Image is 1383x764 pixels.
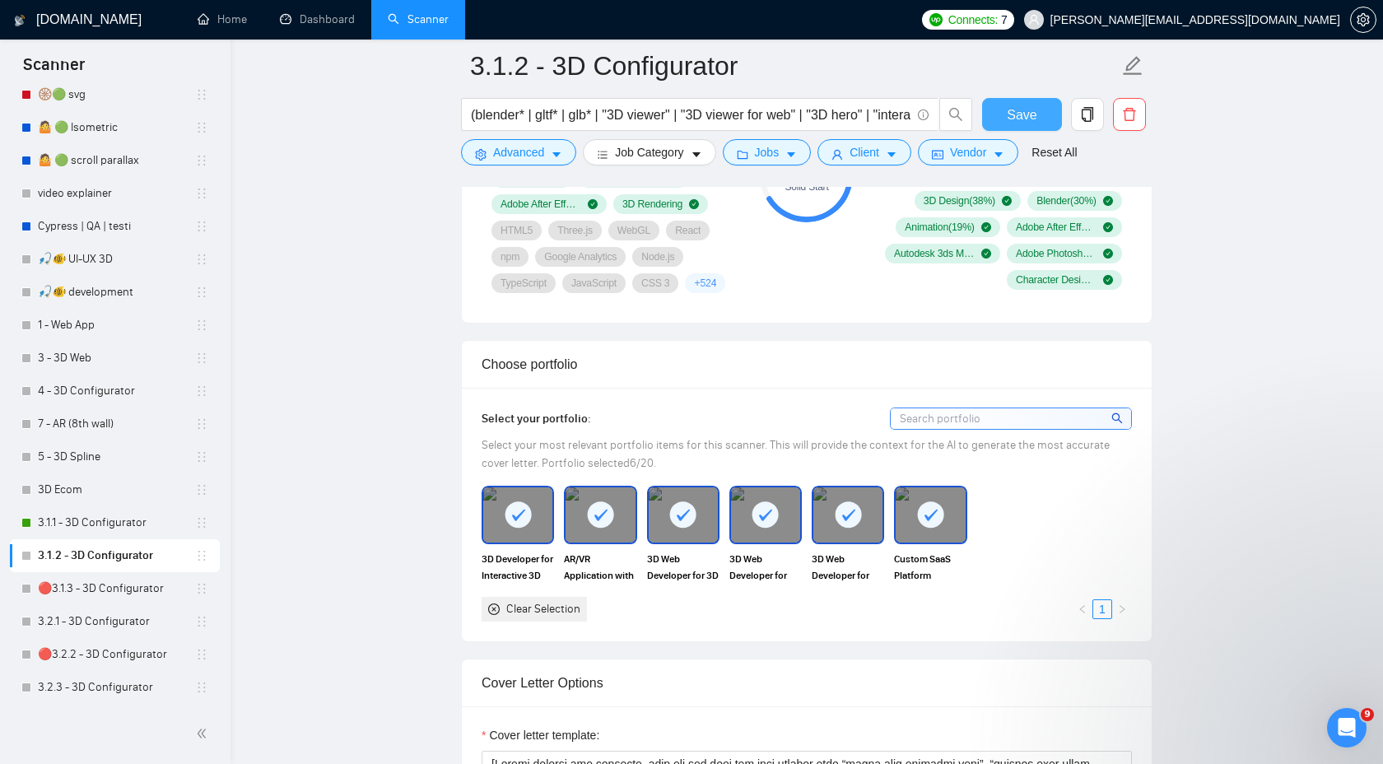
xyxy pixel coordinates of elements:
span: holder [195,88,208,101]
span: user [1028,14,1040,26]
span: holder [195,450,208,464]
span: Three.js [557,224,593,237]
li: 3.1.1 - 3D Configurator [10,506,220,539]
span: caret-down [993,148,1004,161]
a: 5 - 3D Spline [38,440,195,473]
span: holder [195,220,208,233]
span: npm [501,250,519,263]
li: 🔴3.1.3 - 3D Configurator [10,572,220,605]
span: info-circle [918,109,929,120]
span: holder [195,384,208,398]
li: Next Page [1112,599,1132,619]
span: check-circle [1103,275,1113,285]
button: right [1112,599,1132,619]
a: dashboardDashboard [280,12,355,26]
span: Adobe After Effects ( 12 %) [1016,221,1097,234]
span: Client [850,143,879,161]
button: folderJobscaret-down [723,139,812,165]
span: caret-down [551,148,562,161]
img: logo [14,7,26,34]
span: check-circle [1002,196,1012,206]
a: 3D Ecom [38,473,195,506]
span: check-circle [1103,222,1113,232]
span: check-circle [981,249,991,259]
a: 1 [1093,600,1111,618]
span: right [1117,604,1127,614]
span: holder [195,154,208,167]
a: video explainer [38,177,195,210]
li: 3 - 3D Web [10,342,220,375]
div: Clear Selection [506,600,580,618]
span: Connects: [948,11,998,29]
button: setting [1350,7,1376,33]
span: check-circle [981,222,991,232]
span: AR/VR Application with 3D Furniture Configurator | 3D Web Developer [564,551,636,584]
button: barsJob Categorycaret-down [583,139,715,165]
span: 3D Web Developer for Interactive 3D Surfboards with Three.js [812,551,884,584]
span: left [1078,604,1087,614]
span: delete [1114,107,1145,122]
input: Search portfolio [891,408,1131,429]
span: 3D Rendering [622,198,682,211]
span: holder [195,319,208,332]
div: Choose portfolio [482,341,1132,388]
a: Cypress | QA | testi [38,210,195,243]
li: 1 [1092,599,1112,619]
span: 7 [1001,11,1008,29]
span: CSS 3 [641,277,669,290]
span: Scanner [10,53,98,87]
button: Save [982,98,1062,131]
span: user [831,148,843,161]
span: 3D Design ( 38 %) [924,194,995,207]
span: holder [195,648,208,661]
a: 1 - Web App [38,309,195,342]
span: Vendor [950,143,986,161]
button: delete [1113,98,1146,131]
a: homeHome [198,12,247,26]
div: Cover Letter Options [482,659,1132,706]
li: 🤷 🟢 scroll parallax [10,144,220,177]
span: caret-down [691,148,702,161]
span: check-circle [1103,249,1113,259]
li: 7 - AR (8th wall) [10,408,220,440]
span: Animation ( 19 %) [905,221,974,234]
span: Adobe Photoshop ( 10 %) [1016,247,1097,260]
span: + 524 [694,277,716,290]
a: 3.2.1 - 3D Configurator [38,605,195,638]
span: Autodesk 3ds Max ( 12 %) [894,247,975,260]
span: folder [737,148,748,161]
span: caret-down [886,148,897,161]
span: Custom SaaS Platform Development | 3D Web Developer [894,551,966,584]
span: Advanced [493,143,544,161]
span: holder [195,253,208,266]
span: holder [195,483,208,496]
a: 3.1.2 - 3D Configurator [38,539,195,572]
span: holder [195,187,208,200]
a: 🔴3.2.2 - 3D Configurator [38,638,195,671]
span: Adobe After Effects [501,198,581,211]
span: holder [195,516,208,529]
a: 🤷 🟢 Isometric [38,111,195,144]
li: 4 - 3D Configurator [10,375,220,408]
div: Solid Start [760,182,853,192]
span: close-circle [488,603,500,615]
a: 🎣🐠 development [38,276,195,309]
span: 3D Web Developer for 3D Configurator with WebGL, React, and Three.js [647,551,719,584]
li: Cypress | QA | testi [10,210,220,243]
li: 3.2.3 - 3D Configurator [10,671,220,704]
span: double-left [196,725,212,742]
span: Blender ( 30 %) [1036,194,1097,207]
span: Node.js [641,250,674,263]
li: 🔴3.2.2 - 3D Configurator [10,638,220,671]
a: 3.1.1 - 3D Configurator [38,506,195,539]
span: check-circle [689,199,699,209]
a: setting [1350,13,1376,26]
span: WebGL [617,224,650,237]
li: 🎣🐠 development [10,276,220,309]
span: Select your portfolio: [482,412,591,426]
span: holder [195,549,208,562]
span: Google Analytics [544,250,617,263]
button: idcardVendorcaret-down [918,139,1018,165]
a: 🎣🐠 UI-UX 3D [38,243,195,276]
input: Scanner name... [470,45,1119,86]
